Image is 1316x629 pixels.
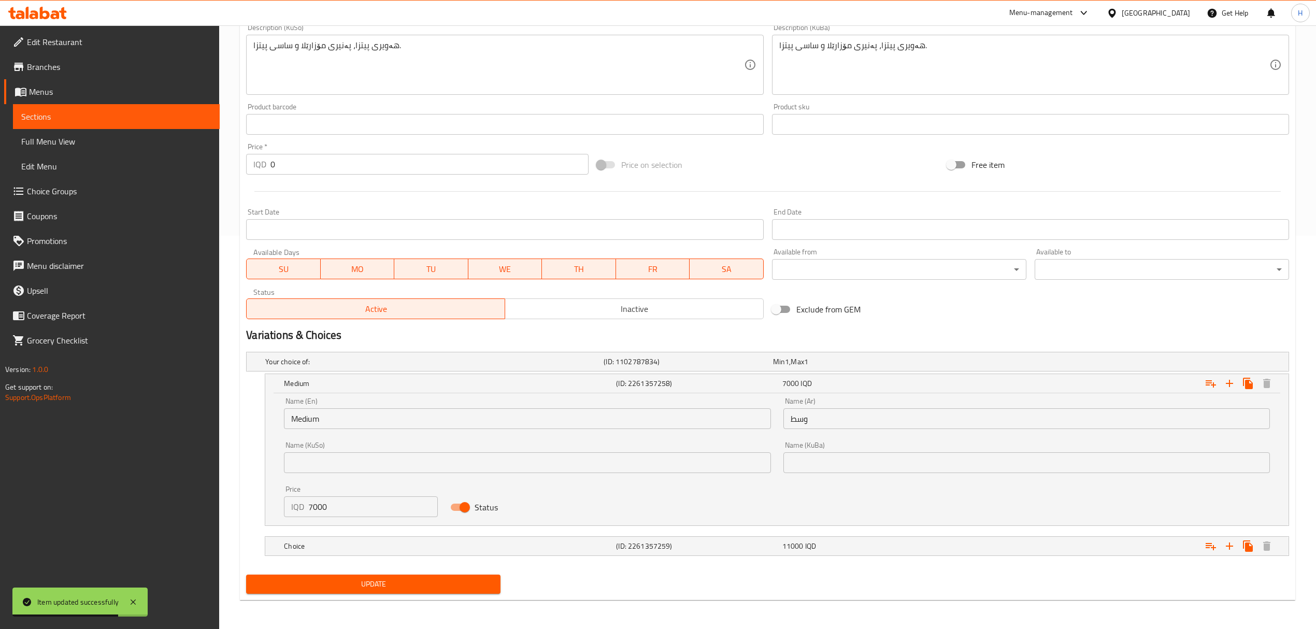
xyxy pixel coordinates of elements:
[398,262,464,277] span: TU
[284,408,770,429] input: Enter name En
[21,135,211,148] span: Full Menu View
[772,259,1026,280] div: ​
[468,259,542,279] button: WE
[13,129,220,154] a: Full Menu View
[27,210,211,222] span: Coupons
[265,537,1289,555] div: Expand
[773,355,785,368] span: Min
[1257,537,1276,555] button: Delete Choice
[783,408,1270,429] input: Enter name Ar
[246,298,505,319] button: Active
[546,262,612,277] span: TH
[1239,374,1257,393] button: Clone new choice
[1009,7,1073,19] div: Menu-management
[4,204,220,228] a: Coupons
[1035,259,1289,280] div: ​
[251,262,316,277] span: SU
[616,541,778,551] h5: (ID: 2261357259)
[4,30,220,54] a: Edit Restaurant
[509,302,760,317] span: Inactive
[971,159,1005,171] span: Free item
[27,309,211,322] span: Coverage Report
[1220,374,1239,393] button: Add new choice
[321,259,395,279] button: MO
[805,539,816,553] span: IQD
[475,501,498,513] span: Status
[27,260,211,272] span: Menu disclaimer
[690,259,764,279] button: SA
[604,356,768,367] h5: (ID: 1102787834)
[284,452,770,473] input: Enter name KuSo
[473,262,538,277] span: WE
[1201,537,1220,555] button: Add choice group
[779,40,1269,90] textarea: هەویری پیتزا، پەنیری مۆزارێلا و ساسی پیتزا.
[1201,374,1220,393] button: Add choice group
[783,452,1270,473] input: Enter name KuBa
[800,377,811,390] span: IQD
[37,596,119,608] div: Item updated successfully
[246,114,763,135] input: Please enter product barcode
[1220,537,1239,555] button: Add new choice
[21,160,211,173] span: Edit Menu
[29,85,211,98] span: Menus
[270,154,588,175] input: Please enter price
[4,79,220,104] a: Menus
[247,352,1289,371] div: Expand
[246,575,500,594] button: Update
[251,302,501,317] span: Active
[253,158,266,170] p: IQD
[254,578,492,591] span: Update
[621,159,682,171] span: Price on selection
[1257,374,1276,393] button: Delete Medium
[542,259,616,279] button: TH
[265,356,599,367] h5: Your choice of:
[5,391,71,404] a: Support.OpsPlatform
[5,363,31,376] span: Version:
[4,328,220,353] a: Grocery Checklist
[308,496,438,517] input: Please enter price
[246,327,1289,343] h2: Variations & Choices
[291,501,304,513] p: IQD
[804,355,808,368] span: 1
[796,303,861,316] span: Exclude from GEM
[1298,7,1303,19] span: H
[791,355,804,368] span: Max
[616,259,690,279] button: FR
[5,380,53,394] span: Get support on:
[4,54,220,79] a: Branches
[27,61,211,73] span: Branches
[394,259,468,279] button: TU
[782,377,799,390] span: 7000
[27,185,211,197] span: Choice Groups
[4,228,220,253] a: Promotions
[325,262,391,277] span: MO
[4,303,220,328] a: Coverage Report
[246,259,320,279] button: SU
[772,114,1289,135] input: Please enter product sku
[616,378,778,389] h5: (ID: 2261357258)
[13,154,220,179] a: Edit Menu
[4,179,220,204] a: Choice Groups
[27,235,211,247] span: Promotions
[4,278,220,303] a: Upsell
[620,262,686,277] span: FR
[32,363,48,376] span: 1.0.0
[13,104,220,129] a: Sections
[505,298,764,319] button: Inactive
[773,356,938,367] div: ,
[27,284,211,297] span: Upsell
[265,374,1289,393] div: Expand
[694,262,760,277] span: SA
[27,334,211,347] span: Grocery Checklist
[782,539,804,553] span: 11000
[4,253,220,278] a: Menu disclaimer
[21,110,211,123] span: Sections
[284,378,612,389] h5: Medium
[284,541,612,551] h5: Choice
[785,355,789,368] span: 1
[1239,537,1257,555] button: Clone new choice
[27,36,211,48] span: Edit Restaurant
[1122,7,1190,19] div: [GEOGRAPHIC_DATA]
[253,40,743,90] textarea: هەویری پیتزا، پەنیری مۆزارێلا و ساسی پیتزا.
